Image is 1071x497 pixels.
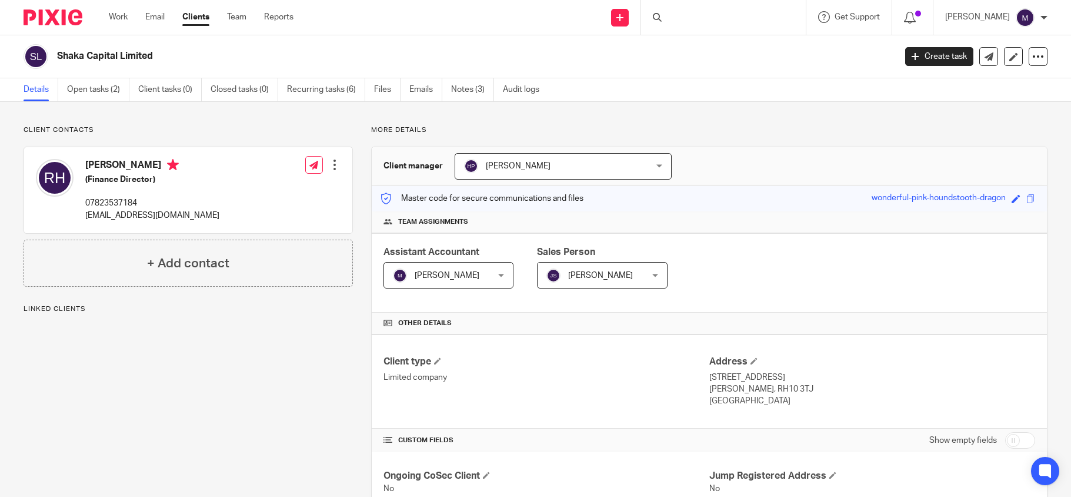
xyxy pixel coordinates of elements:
a: Email [145,11,165,23]
p: [STREET_ADDRESS] [709,372,1035,383]
a: Details [24,78,58,101]
p: [GEOGRAPHIC_DATA] [709,395,1035,407]
h4: CUSTOM FIELDS [383,436,709,445]
p: [PERSON_NAME], RH10 3TJ [709,383,1035,395]
p: 07823537184 [85,197,219,209]
p: [EMAIL_ADDRESS][DOMAIN_NAME] [85,210,219,221]
a: Closed tasks (0) [211,78,278,101]
span: No [709,485,720,493]
span: Sales Person [537,247,595,257]
h5: (Finance Director) [85,174,219,185]
div: wonderful-pink-houndstooth-dragon [872,192,1006,206]
a: Reports [264,11,293,23]
span: Get Support [835,13,880,21]
img: svg%3E [36,159,74,197]
a: Clients [182,11,209,23]
a: Files [374,78,401,101]
span: No [383,485,394,493]
img: svg%3E [546,269,560,283]
p: Linked clients [24,304,353,314]
h4: Ongoing CoSec Client [383,470,709,482]
img: svg%3E [393,269,407,283]
a: Recurring tasks (6) [287,78,365,101]
span: Other details [398,319,452,328]
img: svg%3E [24,44,48,69]
p: More details [371,125,1047,135]
a: Client tasks (0) [138,78,202,101]
a: Emails [409,78,442,101]
img: Pixie [24,9,82,25]
h4: Jump Registered Address [709,470,1035,482]
p: [PERSON_NAME] [945,11,1010,23]
a: Open tasks (2) [67,78,129,101]
span: [PERSON_NAME] [486,162,550,170]
h4: Client type [383,356,709,368]
a: Audit logs [503,78,548,101]
span: Assistant Accountant [383,247,479,257]
img: svg%3E [464,159,478,173]
a: Team [227,11,246,23]
p: Master code for secure communications and files [381,193,583,204]
img: svg%3E [1016,8,1035,27]
h4: + Add contact [147,254,229,273]
p: Limited company [383,372,709,383]
h4: [PERSON_NAME] [85,159,219,174]
h4: Address [709,356,1035,368]
a: Work [109,11,128,23]
span: [PERSON_NAME] [415,271,479,280]
span: [PERSON_NAME] [568,271,633,280]
span: Team assignments [398,217,468,227]
label: Show empty fields [929,435,997,446]
a: Create task [905,47,973,66]
a: Notes (3) [451,78,494,101]
i: Primary [167,159,179,171]
h3: Client manager [383,160,443,172]
p: Client contacts [24,125,353,135]
h2: Shaka Capital Limited [57,50,722,62]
